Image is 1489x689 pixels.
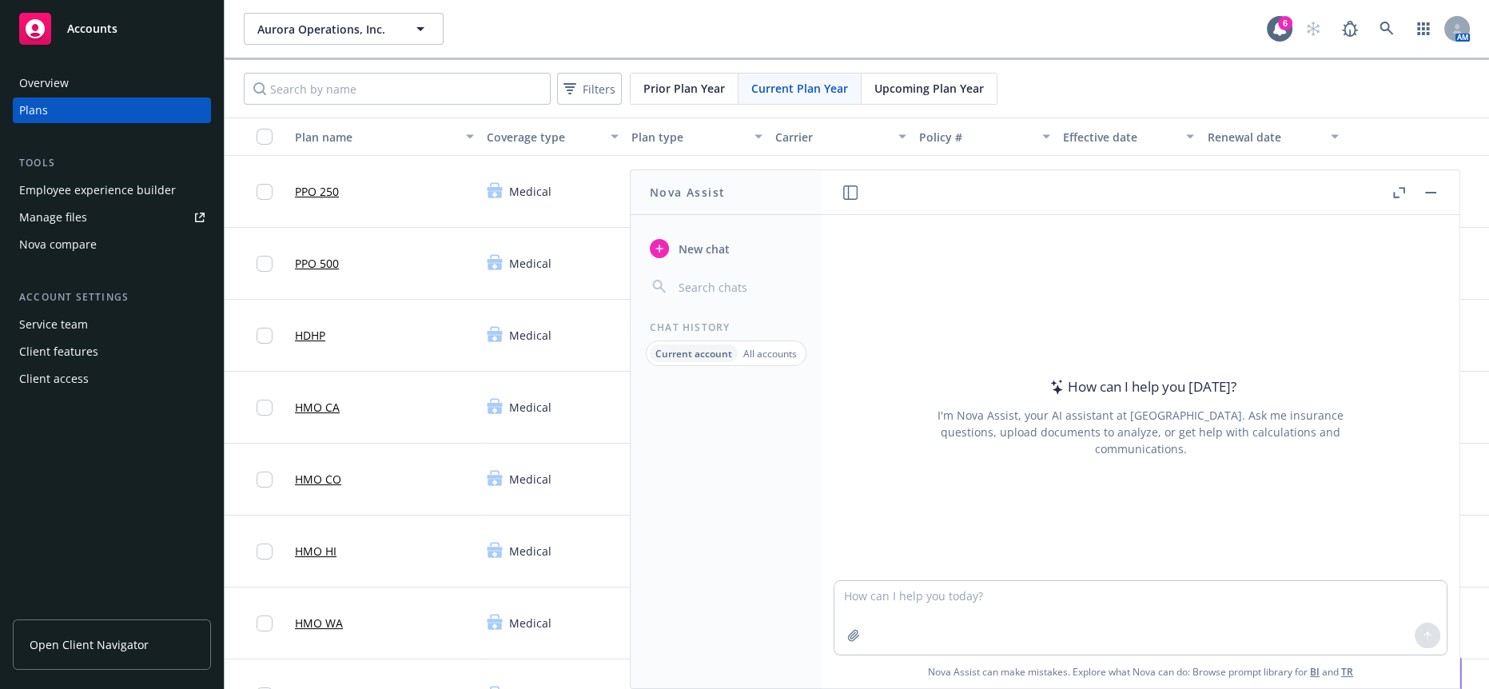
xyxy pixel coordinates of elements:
input: Search by name [244,73,551,105]
p: All accounts [743,347,797,360]
div: Plan type [631,129,745,145]
div: How can I help you [DATE]? [1045,376,1236,397]
input: Toggle Row Selected [257,400,273,416]
a: Overview [13,70,211,96]
a: Start snowing [1297,13,1329,45]
p: Current account [655,347,732,360]
span: Medical [509,399,551,416]
span: Filters [583,81,615,98]
a: HMO CO [295,471,341,488]
a: Report a Bug [1334,13,1366,45]
a: Accounts [13,6,211,51]
div: Plans [19,98,48,123]
div: Nova compare [19,232,97,257]
input: Search chats [675,276,802,298]
a: Manage files [13,205,211,230]
div: Client access [19,366,89,392]
span: Filters [560,78,619,101]
span: New chat [675,241,730,257]
a: PPO 250 [295,183,339,200]
a: Search [1371,13,1403,45]
span: Medical [509,327,551,344]
span: Medical [509,255,551,272]
div: Plan name [295,129,456,145]
button: Policy # [913,117,1057,156]
button: Carrier [769,117,913,156]
input: Toggle Row Selected [257,472,273,488]
a: HDHP [295,327,325,344]
div: Renewal date [1207,129,1320,145]
button: Plan type [625,117,769,156]
div: I'm Nova Assist, your AI assistant at [GEOGRAPHIC_DATA]. Ask me insurance questions, upload docum... [916,407,1365,457]
span: Open Client Navigator [30,636,149,653]
a: Employee experience builder [13,177,211,203]
span: Medical [509,183,551,200]
div: Chat History [631,321,822,334]
a: Client access [13,366,211,392]
button: Renewal date [1200,117,1344,156]
a: Switch app [1407,13,1439,45]
div: Client features [19,339,98,364]
a: HMO HI [295,543,336,560]
input: Select all [257,129,273,145]
input: Toggle Row Selected [257,256,273,272]
input: Toggle Row Selected [257,328,273,344]
button: Aurora Operations, Inc. [244,13,444,45]
span: Nova Assist can make mistakes. Explore what Nova can do: Browse prompt library for and [828,655,1453,688]
span: Medical [509,615,551,631]
div: 6 [1278,16,1292,30]
span: Prior Plan Year [643,80,725,97]
a: PPO 500 [295,255,339,272]
span: Medical [509,543,551,560]
span: Medical [509,471,551,488]
span: Accounts [67,22,117,35]
a: HMO CA [295,399,340,416]
a: BI [1310,665,1320,679]
a: Client features [13,339,211,364]
div: Effective date [1063,129,1176,145]
div: Tools [13,155,211,171]
div: Employee experience builder [19,177,176,203]
a: Plans [13,98,211,123]
div: Overview [19,70,69,96]
div: Policy # [919,129,1033,145]
a: Nova compare [13,232,211,257]
div: Service team [19,312,88,337]
input: Toggle Row Selected [257,615,273,631]
a: TR [1341,665,1353,679]
div: Manage files [19,205,87,230]
span: Upcoming Plan Year [874,80,984,97]
a: Service team [13,312,211,337]
h1: Nova Assist [650,184,725,201]
input: Toggle Row Selected [257,184,273,200]
span: Current Plan Year [751,80,848,97]
a: HMO WA [295,615,343,631]
button: Effective date [1057,117,1200,156]
button: New chat [643,234,809,263]
div: Coverage type [487,129,600,145]
div: Account settings [13,289,211,305]
button: Coverage type [480,117,624,156]
input: Toggle Row Selected [257,544,273,560]
button: Plan name [289,117,480,156]
span: Aurora Operations, Inc. [257,21,396,38]
div: Carrier [775,129,889,145]
button: Filters [557,73,622,105]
